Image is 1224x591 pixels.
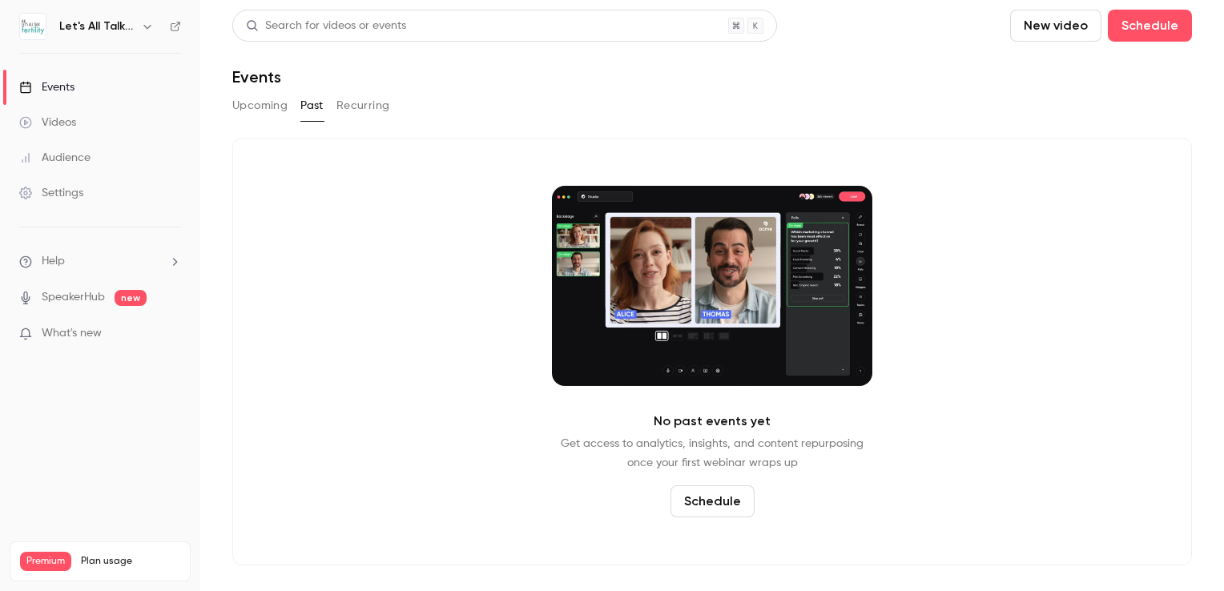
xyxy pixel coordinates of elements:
span: Plan usage [81,555,180,568]
img: Let's All Talk Fertility Live [20,14,46,39]
button: Upcoming [232,93,288,119]
h1: Events [232,67,281,86]
div: Settings [19,185,83,201]
span: new [115,290,147,306]
a: SpeakerHub [42,289,105,306]
iframe: Noticeable Trigger [162,327,181,341]
div: Events [19,79,74,95]
span: What's new [42,325,102,342]
h6: Let's All Talk Fertility Live [59,18,135,34]
p: Get access to analytics, insights, and content repurposing once your first webinar wraps up [561,434,864,472]
button: New video [1010,10,1101,42]
button: Schedule [670,485,755,517]
div: Videos [19,115,76,131]
button: Schedule [1108,10,1192,42]
li: help-dropdown-opener [19,253,181,270]
button: Past [300,93,324,119]
span: Premium [20,552,71,571]
div: Audience [19,150,91,166]
p: No past events yet [654,412,771,431]
span: Help [42,253,65,270]
div: Search for videos or events [246,18,406,34]
button: Recurring [336,93,390,119]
